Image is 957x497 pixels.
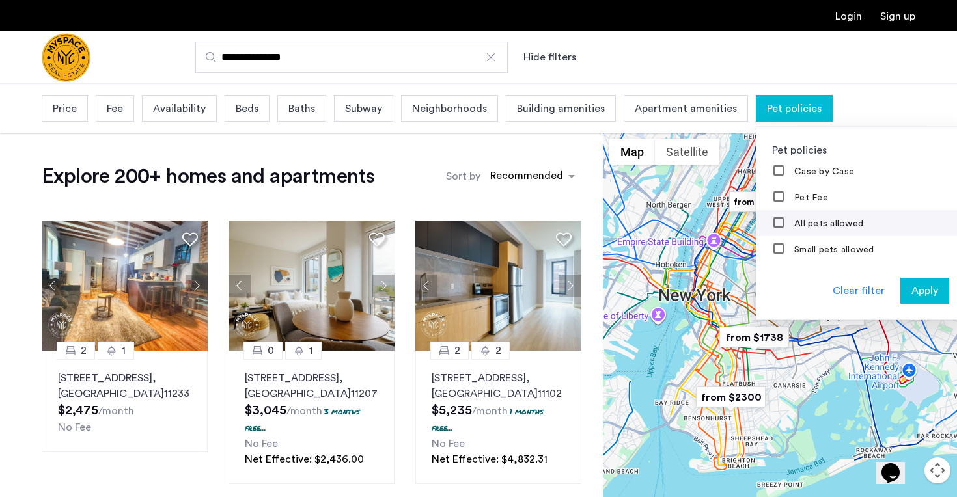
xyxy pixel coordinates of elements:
[635,101,737,116] span: Apartment amenities
[412,101,487,116] span: Neighborhoods
[288,101,315,116] span: Baths
[53,101,77,116] span: Price
[345,101,382,116] span: Subway
[153,101,206,116] span: Availability
[42,33,90,82] img: logo
[833,283,885,299] div: Clear filter
[107,101,123,116] span: Fee
[792,219,863,229] label: All pets allowed
[236,101,258,116] span: Beds
[195,42,508,73] input: Apartment Search
[523,49,576,65] button: Show or hide filters
[767,101,822,116] span: Pet policies
[42,33,90,82] a: Cazamio Logo
[792,193,828,203] label: Pet Fee
[835,11,862,21] a: Login
[792,245,874,255] label: Small pets allowed
[517,101,605,116] span: Building amenities
[876,445,918,484] iframe: chat widget
[792,167,854,177] label: Case by Case
[880,11,915,21] a: Registration
[911,283,938,299] span: Apply
[900,278,949,304] button: button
